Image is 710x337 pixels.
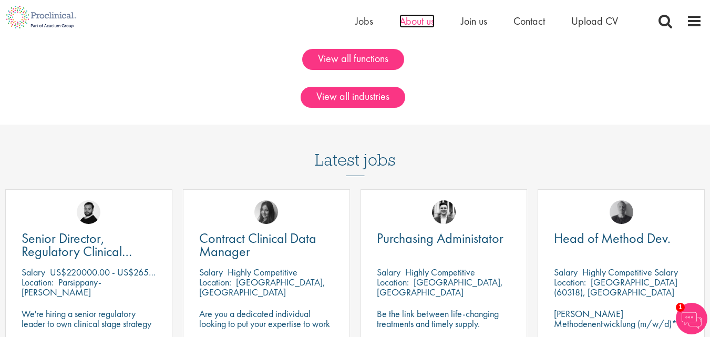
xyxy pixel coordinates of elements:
[554,229,671,247] span: Head of Method Dev.
[554,232,688,245] a: Head of Method Dev.
[377,276,503,298] p: [GEOGRAPHIC_DATA], [GEOGRAPHIC_DATA]
[199,276,325,298] p: [GEOGRAPHIC_DATA], [GEOGRAPHIC_DATA]
[377,266,400,278] span: Salary
[301,87,405,108] a: View all industries
[254,200,278,224] img: Heidi Hennigan
[22,276,111,318] p: Parsippany-[PERSON_NAME][GEOGRAPHIC_DATA], [GEOGRAPHIC_DATA]
[461,14,487,28] a: Join us
[22,232,156,258] a: Senior Director, Regulatory Clinical Strategy
[228,266,297,278] p: Highly Competitive
[377,229,503,247] span: Purchasing Administator
[22,266,45,278] span: Salary
[399,14,435,28] a: About us
[199,276,231,288] span: Location:
[199,232,334,258] a: Contract Clinical Data Manager
[22,276,54,288] span: Location:
[77,200,100,224] img: Nick Walker
[377,309,511,329] p: Be the link between life-changing treatments and timely supply.
[405,266,475,278] p: Highly Competitive
[199,229,316,260] span: Contract Clinical Data Manager
[302,49,404,70] a: View all functions
[582,266,678,278] p: Highly Competitive Salary
[50,266,309,278] p: US$220000.00 - US$265000 per annum + Highly Competitive Salary
[263,21,326,35] a: Medical Affairs
[355,14,373,28] a: Jobs
[571,14,618,28] a: Upload CV
[676,303,685,312] span: 1
[22,229,132,273] span: Senior Director, Regulatory Clinical Strategy
[199,266,223,278] span: Salary
[377,276,409,288] span: Location:
[554,276,586,288] span: Location:
[513,14,545,28] a: Contact
[554,266,578,278] span: Salary
[554,276,677,298] p: [GEOGRAPHIC_DATA] (60318), [GEOGRAPHIC_DATA]
[377,232,511,245] a: Purchasing Administator
[676,303,707,334] img: Chatbot
[432,200,456,224] img: Edward Little
[315,125,396,176] h3: Latest jobs
[610,200,633,224] img: Felix Zimmer
[385,21,446,35] a: Market Access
